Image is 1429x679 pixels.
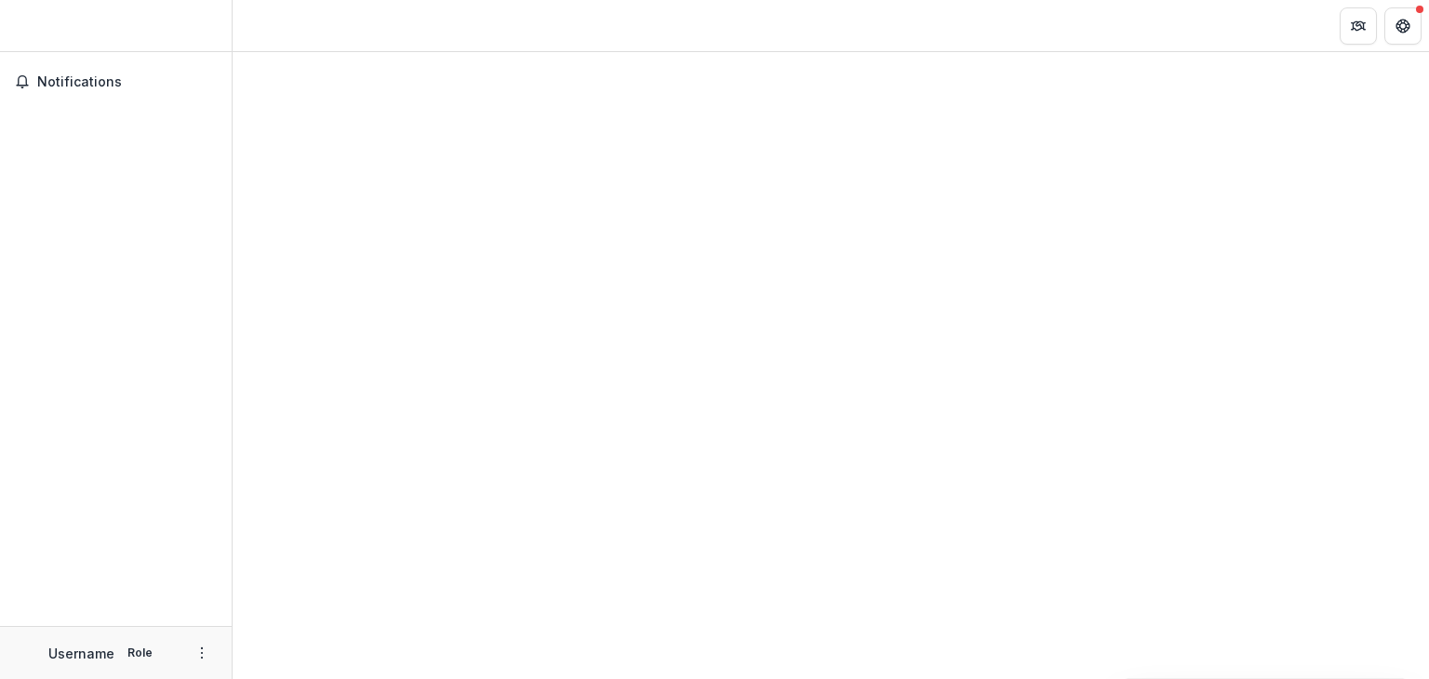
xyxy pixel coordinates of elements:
[191,642,213,664] button: More
[1340,7,1377,45] button: Partners
[1384,7,1422,45] button: Get Help
[37,74,217,90] span: Notifications
[48,644,114,663] p: Username
[122,645,158,661] p: Role
[7,67,224,97] button: Notifications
